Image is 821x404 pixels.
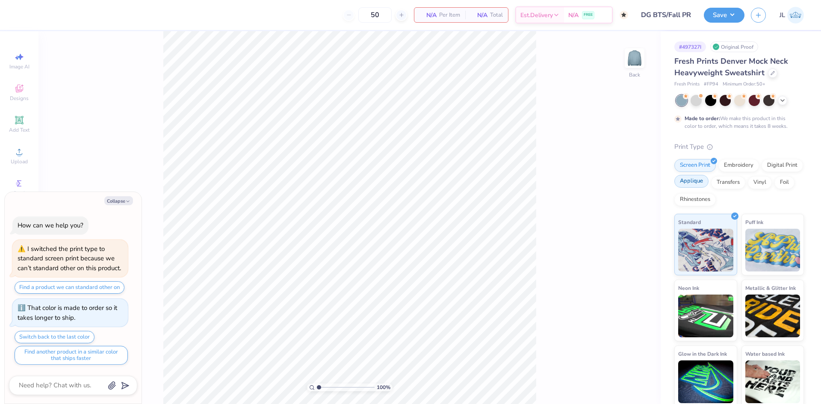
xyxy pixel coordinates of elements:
[674,56,788,78] span: Fresh Prints Denver Mock Neck Heavyweight Sweatshirt
[678,283,699,292] span: Neon Ink
[470,11,487,20] span: N/A
[745,295,800,337] img: Metallic & Glitter Ink
[104,196,133,205] button: Collapse
[10,95,29,102] span: Designs
[678,218,701,227] span: Standard
[568,11,579,20] span: N/A
[745,360,800,403] img: Water based Ink
[780,7,804,24] a: JL
[9,127,30,133] span: Add Text
[678,295,733,337] img: Neon Ink
[745,283,796,292] span: Metallic & Glitter Ink
[419,11,437,20] span: N/A
[584,12,593,18] span: FREE
[15,331,95,343] button: Switch back to the last color
[15,281,124,294] button: Find a product we can standard other on
[762,159,803,172] div: Digital Print
[626,50,643,67] img: Back
[674,41,706,52] div: # 497327I
[748,176,772,189] div: Vinyl
[377,383,390,391] span: 100 %
[774,176,794,189] div: Foil
[723,81,765,88] span: Minimum Order: 50 +
[704,8,744,23] button: Save
[674,142,804,152] div: Print Type
[13,190,26,197] span: Greek
[439,11,460,20] span: Per Item
[11,158,28,165] span: Upload
[718,159,759,172] div: Embroidery
[685,115,720,122] strong: Made to order:
[745,218,763,227] span: Puff Ink
[15,346,128,365] button: Find another product in a similar color that ships faster
[678,349,727,358] span: Glow in the Dark Ink
[635,6,697,24] input: Untitled Design
[685,115,790,130] div: We make this product in this color to order, which means it takes 8 weeks.
[490,11,503,20] span: Total
[745,229,800,271] img: Puff Ink
[674,81,700,88] span: Fresh Prints
[18,221,83,230] div: How can we help you?
[9,63,30,70] span: Image AI
[780,10,785,20] span: JL
[674,159,716,172] div: Screen Print
[520,11,553,20] span: Est. Delivery
[18,304,117,322] div: That color is made to order so it takes longer to ship.
[745,349,785,358] span: Water based Ink
[678,360,733,403] img: Glow in the Dark Ink
[711,176,745,189] div: Transfers
[787,7,804,24] img: Jairo Laqui
[704,81,718,88] span: # FP94
[629,71,640,79] div: Back
[674,193,716,206] div: Rhinestones
[674,175,709,188] div: Applique
[358,7,392,23] input: – –
[710,41,758,52] div: Original Proof
[678,229,733,271] img: Standard
[18,245,121,272] div: I switched the print type to standard screen print because we can’t standard other on this product.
